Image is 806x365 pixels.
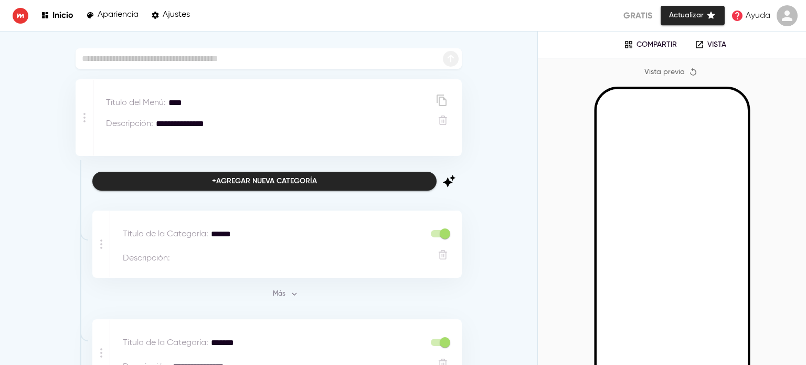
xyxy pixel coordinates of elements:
a: Apariencia [86,8,139,23]
div: + Agregar nueva categoría [212,175,317,188]
button: Eliminar [436,113,450,127]
p: Título de la Categoría : [123,337,208,349]
a: Ajustes [151,8,190,23]
p: Compartir [637,40,677,49]
p: Título del Menú : [106,97,166,109]
button: Más [269,286,302,303]
button: +Agregar nueva categoría [92,172,437,191]
a: Vista [687,37,734,53]
button: Compartir [617,37,684,53]
p: Inicio [52,10,73,20]
button: Actualizar [661,6,725,25]
p: Vista [707,40,726,49]
p: Título de la Categoría : [123,228,208,241]
p: Descripción : [123,252,170,265]
p: Descripción : [106,118,153,130]
a: Ayuda [728,6,773,25]
p: Ajustes [163,10,190,20]
span: Actualizar [669,9,716,22]
p: Apariencia [98,10,139,20]
p: Ayuda [746,9,770,22]
button: Duplicar menú [434,92,450,108]
p: Gratis [623,9,652,22]
a: Inicio [41,8,73,23]
span: Más [271,288,300,300]
button: Eliminar [436,248,450,262]
button: Agregar elementos desde la imagen [437,169,462,194]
